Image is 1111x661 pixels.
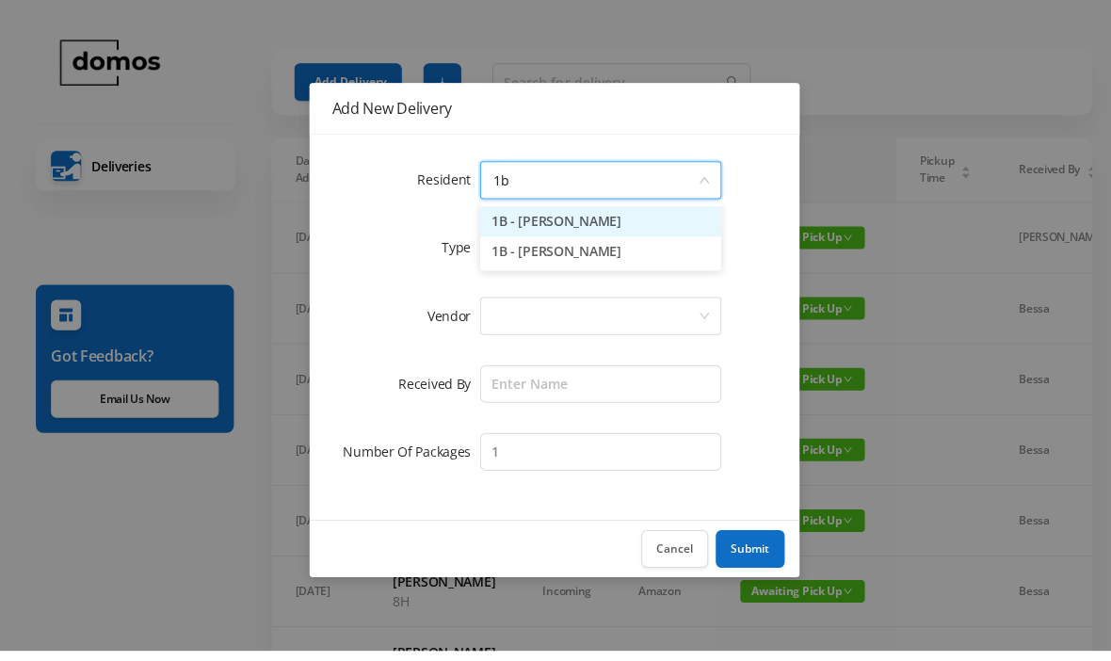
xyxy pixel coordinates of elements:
[333,109,778,130] div: Add New Delivery
[700,185,711,199] i: icon: down
[345,453,482,471] label: Number Of Packages
[481,376,722,413] input: Enter Name
[481,248,722,278] li: 1B - [PERSON_NAME]
[481,218,722,248] li: 1B - [PERSON_NAME]
[400,385,482,403] label: Received By
[428,317,481,335] label: Vendor
[419,182,482,200] label: Resident
[717,540,785,578] button: Submit
[443,250,482,267] label: Type
[333,169,778,485] form: Add New Delivery
[700,321,711,334] i: icon: down
[642,540,709,578] button: Cancel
